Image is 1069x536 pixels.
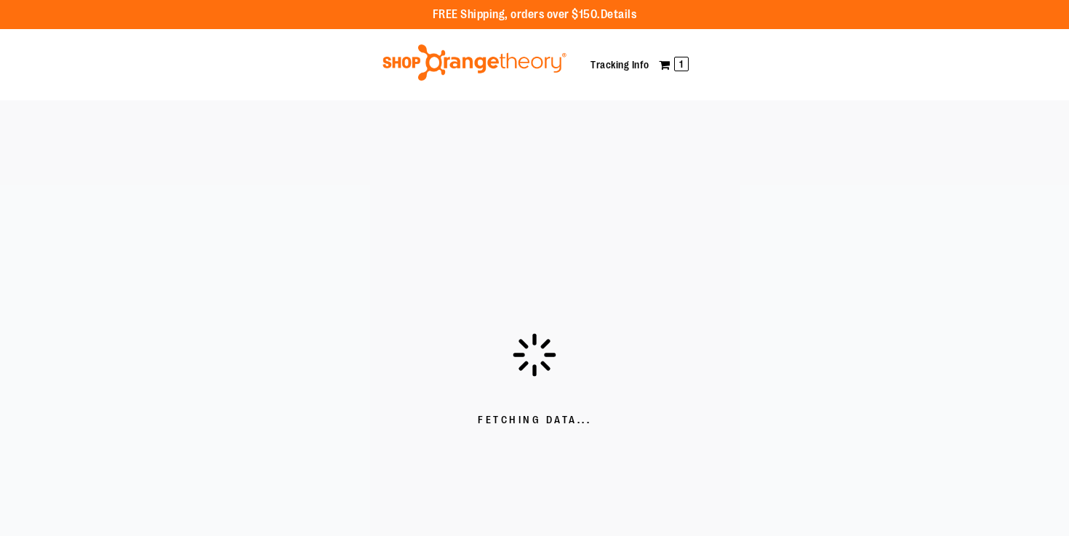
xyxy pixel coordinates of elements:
[674,57,689,71] span: 1
[590,59,649,71] a: Tracking Info
[433,7,637,23] p: FREE Shipping, orders over $150.
[478,413,591,428] span: Fetching Data...
[380,44,569,81] img: Shop Orangetheory
[601,8,637,21] a: Details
